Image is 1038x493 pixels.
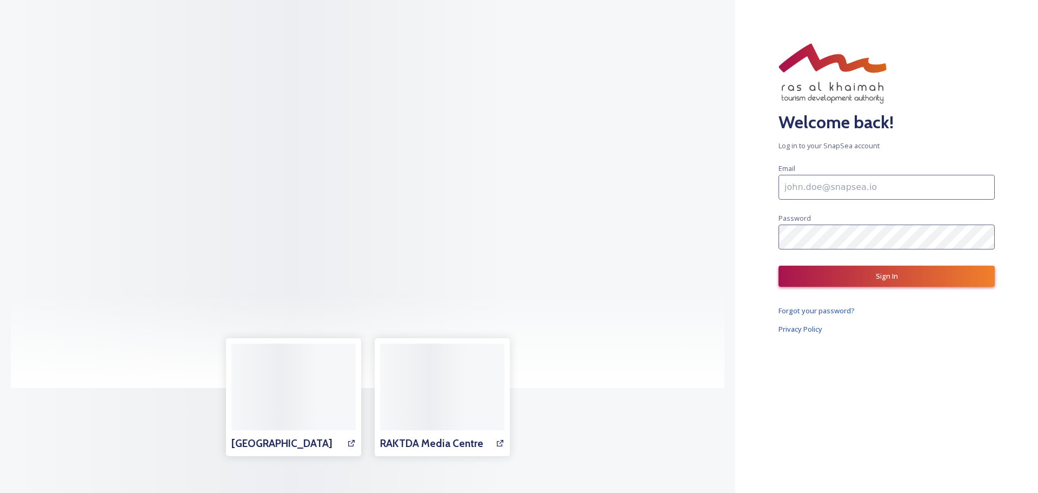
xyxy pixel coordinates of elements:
[778,109,995,135] h2: Welcome back!
[778,306,855,315] span: Forgot your password?
[231,344,356,451] a: [GEOGRAPHIC_DATA]
[778,43,887,104] img: RAKTDA_ENG_NEW%20STACKED%20LOGO_RGB.png
[380,436,483,451] h3: RAKTDA Media Centre
[778,163,795,173] span: Email
[778,213,811,223] span: Password
[778,175,995,200] input: john.doe@snapsea.io
[778,266,995,287] button: Sign In
[231,436,332,451] h3: [GEOGRAPHIC_DATA]
[778,323,995,336] a: Privacy Policy
[778,141,995,151] span: Log in to your SnapSea account
[380,344,504,451] a: RAKTDA Media Centre
[778,324,822,334] span: Privacy Policy
[778,304,995,317] a: Forgot your password?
